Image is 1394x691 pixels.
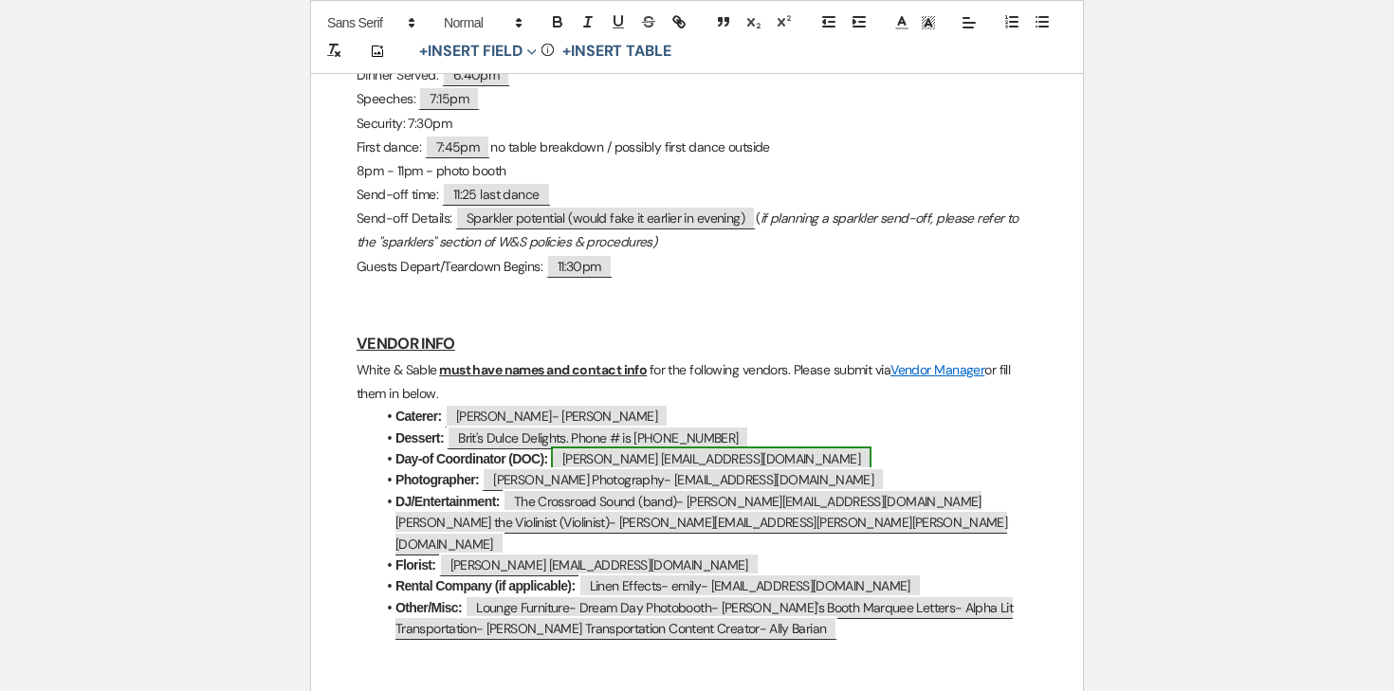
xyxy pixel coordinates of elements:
[395,494,500,509] strong: DJ/Entertainment:
[357,255,1037,279] p: Guests Depart/Teardown Begins:
[890,361,984,378] a: Vendor Manager
[395,489,1007,555] span: The Crossroad Sound (band)- [PERSON_NAME][EMAIL_ADDRESS][DOMAIN_NAME] [PERSON_NAME] the Violinist...
[357,87,1037,111] p: Speeches:
[455,206,756,229] span: Sparkler potential (would fake it earlier in evening)
[395,578,575,593] strong: Rental Company (if applicable):
[482,467,885,491] span: [PERSON_NAME] Photography- [EMAIL_ADDRESS][DOMAIN_NAME]
[357,64,1037,87] p: Dinner Served:
[395,430,444,446] strong: Dessert:
[357,159,1037,183] p: 8pm - 11pm - photo booth
[413,40,543,63] button: Insert Field
[395,472,479,487] strong: Photographer:
[551,446,871,471] span: [PERSON_NAME] [EMAIL_ADDRESS][DOMAIN_NAME]
[418,86,480,110] span: 7:15pm
[442,182,551,206] span: 11:25 last dance
[419,44,428,59] span: +
[439,553,760,576] span: [PERSON_NAME] [EMAIL_ADDRESS][DOMAIN_NAME]
[556,40,678,63] button: +Insert Table
[395,451,548,466] strong: Day-of Coordinator (DOC):
[425,135,491,158] span: 7:45pm
[562,44,571,59] span: +
[915,11,942,34] span: Text Background Color
[578,573,922,597] span: Linen Effects- emily- [EMAIL_ADDRESS][DOMAIN_NAME]
[442,63,511,86] span: 6:40pm
[357,183,1037,207] p: Send-off time:
[445,404,669,427] span: [PERSON_NAME]- [PERSON_NAME]
[357,112,1037,136] p: Security: 7:30pm
[357,136,1037,159] p: First dance: no table breakdown / possibly first dance outside
[546,254,613,278] span: 11:30pm
[395,409,442,424] strong: Caterer:
[395,600,462,615] strong: Other/Misc:
[956,11,982,34] span: Alignment
[395,595,1013,640] span: Lounge Furniture- Dream Day Photobooth- [PERSON_NAME]'s Booth Marquee Letters- Alpha Lit Transpor...
[357,334,455,354] u: VENDOR INFO
[357,207,1037,254] p: Send-off Details: (
[447,426,749,449] span: Brit's Dulce Delights. Phone # is [PHONE_NUMBER]
[395,557,435,573] strong: Florist:
[889,11,915,34] span: Text Color
[439,361,647,378] u: must have names and contact info
[435,11,528,34] span: Header Formats
[357,358,1037,406] p: White & Sable for the following vendors. Please submit via or fill them in below.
